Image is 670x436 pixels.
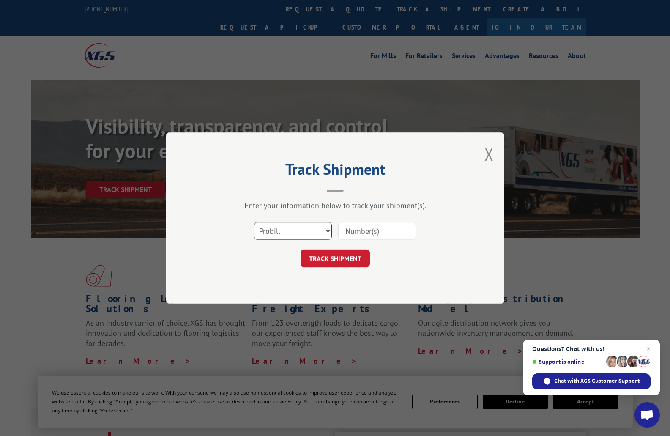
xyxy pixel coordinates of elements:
span: Chat with XGS Customer Support [554,377,640,385]
button: Close modal [484,143,494,165]
span: Close chat [643,344,654,354]
input: Number(s) [338,222,416,240]
h2: Track Shipment [208,163,462,179]
div: Open chat [634,402,660,428]
div: Enter your information below to track your shipment(s). [208,200,462,210]
div: Chat with XGS Customer Support [532,373,651,389]
button: TRACK SHIPMENT [301,250,370,267]
span: Support is online [532,359,603,365]
span: Questions? Chat with us! [532,346,651,352]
